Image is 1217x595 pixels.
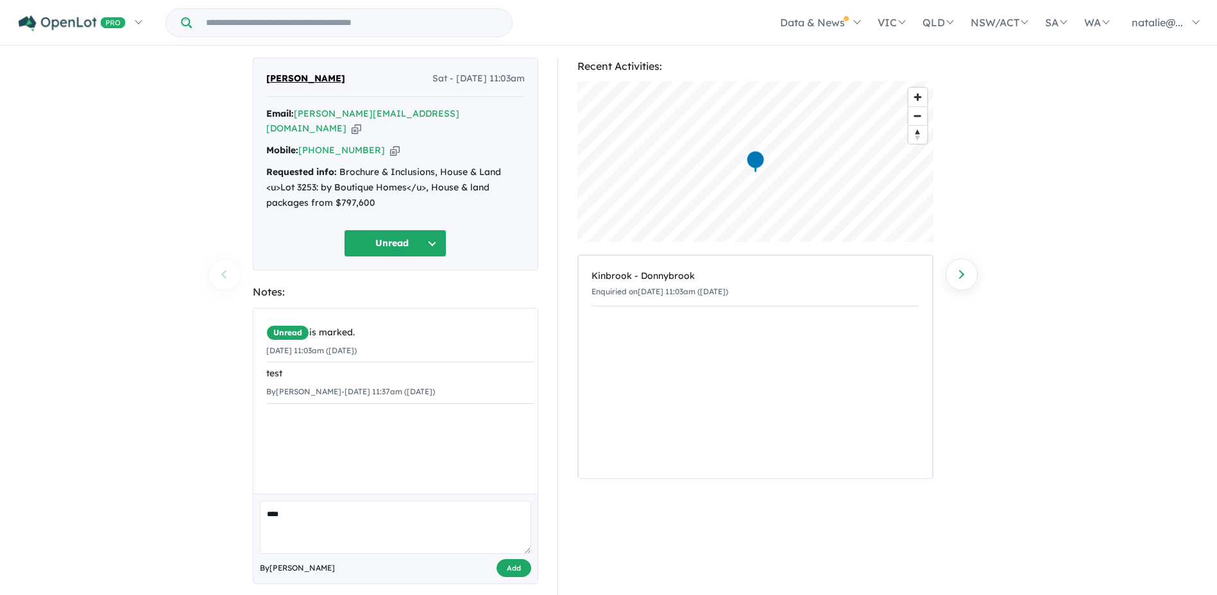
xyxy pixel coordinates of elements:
small: By [PERSON_NAME] - [DATE] 11:37am ([DATE]) [266,387,435,396]
strong: Email: [266,108,294,119]
button: Unread [344,230,447,257]
div: test [266,366,534,381]
div: Map marker [745,150,765,174]
span: Sat - [DATE] 11:03am [432,71,525,87]
span: By [PERSON_NAME] [260,562,335,574]
a: [PERSON_NAME][EMAIL_ADDRESS][DOMAIN_NAME] [266,108,459,135]
button: Zoom out [908,106,927,125]
canvas: Map [577,81,933,242]
button: Zoom in [908,88,927,106]
strong: Requested info: [266,166,337,178]
div: Brochure & Inclusions, House & Land <u>Lot 3253: by Boutique Homes</u>, House & land packages fro... [266,165,525,210]
span: Zoom out [908,107,927,125]
input: Try estate name, suburb, builder or developer [194,9,509,37]
div: is marked. [266,325,534,340]
div: Recent Activities: [577,58,933,75]
strong: Mobile: [266,144,298,156]
img: Openlot PRO Logo White [19,15,126,31]
div: Kinbrook - Donnybrook [591,269,919,284]
a: [PHONE_NUMBER] [298,144,385,156]
button: Add [497,559,531,578]
span: Unread [266,325,309,340]
div: Notes: [253,283,538,301]
button: Copy [352,122,361,135]
span: Reset bearing to north [908,126,927,144]
button: Copy [390,144,400,157]
a: Kinbrook - DonnybrookEnquiried on[DATE] 11:03am ([DATE]) [591,262,919,306]
span: natalie@... [1132,16,1183,29]
small: Enquiried on [DATE] 11:03am ([DATE]) [591,287,728,296]
button: Reset bearing to north [908,125,927,144]
small: [DATE] 11:03am ([DATE]) [266,346,357,355]
span: [PERSON_NAME] [266,71,345,87]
